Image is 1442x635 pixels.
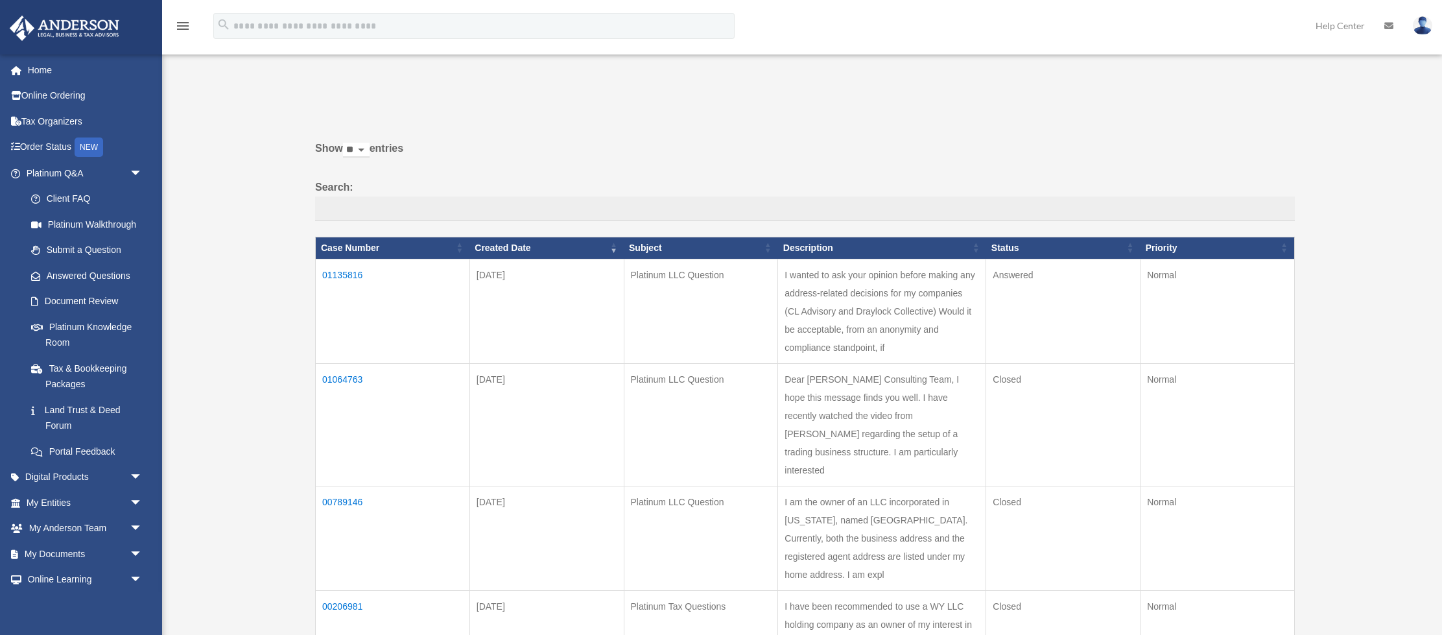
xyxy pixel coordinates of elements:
[6,16,123,41] img: Anderson Advisors Platinum Portal
[778,486,986,590] td: I am the owner of an LLC incorporated in [US_STATE], named [GEOGRAPHIC_DATA]. Currently, both the...
[469,259,624,363] td: [DATE]
[1141,486,1295,590] td: Normal
[1141,237,1295,259] th: Priority: activate to sort column ascending
[624,237,778,259] th: Subject: activate to sort column ascending
[469,486,624,590] td: [DATE]
[18,355,156,397] a: Tax & Bookkeeping Packages
[778,237,986,259] th: Description: activate to sort column ascending
[624,486,778,590] td: Platinum LLC Question
[18,438,156,464] a: Portal Feedback
[469,237,624,259] th: Created Date: activate to sort column ascending
[9,57,162,83] a: Home
[217,18,231,32] i: search
[316,486,470,590] td: 00789146
[18,289,156,315] a: Document Review
[986,237,1141,259] th: Status: activate to sort column ascending
[175,18,191,34] i: menu
[130,541,156,568] span: arrow_drop_down
[316,363,470,486] td: 01064763
[315,197,1295,221] input: Search:
[75,138,103,157] div: NEW
[18,237,156,263] a: Submit a Question
[343,143,370,158] select: Showentries
[986,486,1141,590] td: Closed
[624,259,778,363] td: Platinum LLC Question
[9,83,162,109] a: Online Ordering
[18,263,149,289] a: Answered Questions
[778,363,986,486] td: Dear [PERSON_NAME] Consulting Team, I hope this message finds you well. I have recently watched t...
[130,516,156,542] span: arrow_drop_down
[130,490,156,516] span: arrow_drop_down
[18,314,156,355] a: Platinum Knowledge Room
[9,464,162,490] a: Digital Productsarrow_drop_down
[9,108,162,134] a: Tax Organizers
[18,186,156,212] a: Client FAQ
[986,363,1141,486] td: Closed
[315,178,1295,221] label: Search:
[9,567,162,593] a: Online Learningarrow_drop_down
[9,541,162,567] a: My Documentsarrow_drop_down
[316,259,470,363] td: 01135816
[175,23,191,34] a: menu
[9,490,162,516] a: My Entitiesarrow_drop_down
[469,363,624,486] td: [DATE]
[1413,16,1432,35] img: User Pic
[778,259,986,363] td: I wanted to ask your opinion before making any address-related decisions for my companies (CL Adv...
[130,567,156,593] span: arrow_drop_down
[315,139,1295,171] label: Show entries
[18,211,156,237] a: Platinum Walkthrough
[1141,363,1295,486] td: Normal
[986,259,1141,363] td: Answered
[624,363,778,486] td: Platinum LLC Question
[9,134,162,161] a: Order StatusNEW
[316,237,470,259] th: Case Number: activate to sort column ascending
[130,160,156,187] span: arrow_drop_down
[9,516,162,542] a: My Anderson Teamarrow_drop_down
[130,464,156,491] span: arrow_drop_down
[18,397,156,438] a: Land Trust & Deed Forum
[1141,259,1295,363] td: Normal
[9,160,156,186] a: Platinum Q&Aarrow_drop_down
